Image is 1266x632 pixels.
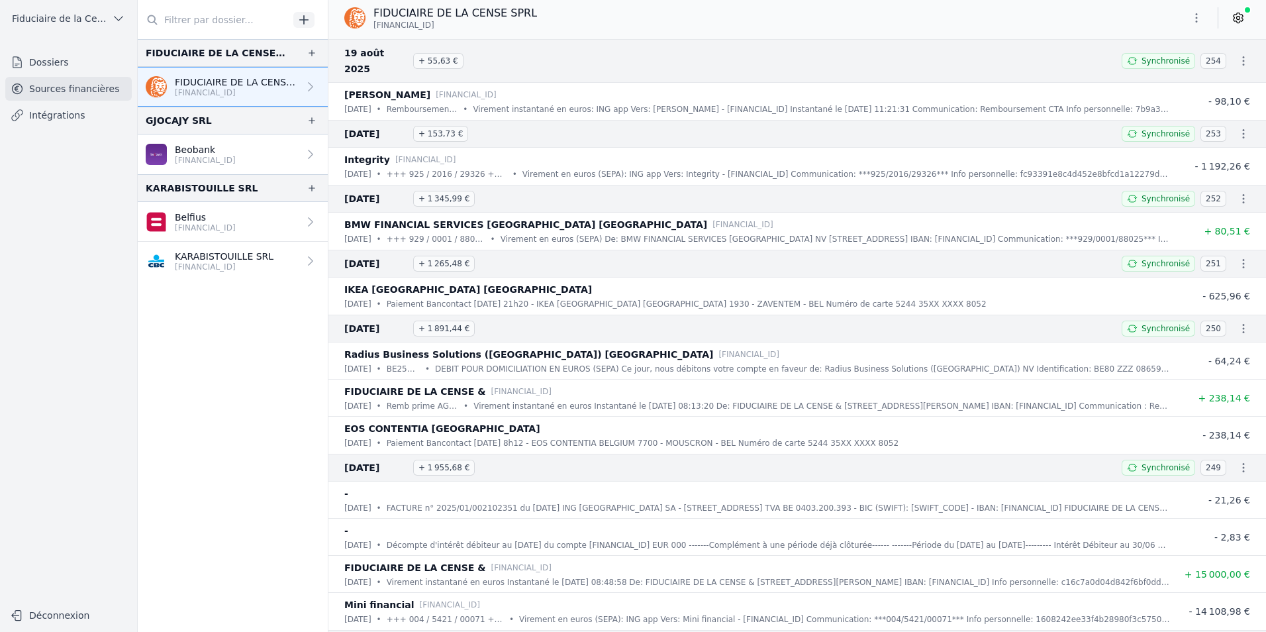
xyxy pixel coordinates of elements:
a: KARABISTOUILLE SRL [FINANCIAL_ID] [138,242,328,281]
p: Beobank [175,143,236,156]
span: [DATE] [344,460,408,476]
div: • [377,437,381,450]
p: IKEA [GEOGRAPHIC_DATA] [GEOGRAPHIC_DATA] [344,282,592,297]
div: • [377,103,381,116]
a: Belfius [FINANCIAL_ID] [138,202,328,242]
img: ing.png [146,76,167,97]
p: Remboursement CTA [387,103,458,116]
span: 251 [1200,256,1226,272]
div: GJOCAJY SRL [146,113,212,129]
span: + 1 345,99 € [413,191,475,207]
p: +++ 925 / 2016 / 29326 +++ [387,168,507,181]
p: [DATE] [344,233,371,246]
button: Déconnexion [5,605,132,626]
div: • [377,501,381,515]
div: • [463,399,468,413]
span: Synchronisé [1142,56,1190,66]
img: ing.png [344,7,365,28]
p: Belfius [175,211,236,224]
span: [DATE] [344,256,408,272]
span: + 80,51 € [1204,226,1250,237]
a: Intégrations [5,103,132,127]
span: 19 août 2025 [344,45,408,77]
p: FACTURE n° 2025/01/002102351 du [DATE] ING [GEOGRAPHIC_DATA] SA - [STREET_ADDRESS] TVA BE 0403.20... [387,501,1171,515]
span: + 1 265,48 € [413,256,475,272]
span: - 21,26 € [1208,495,1250,505]
span: + 15 000,00 € [1185,569,1250,580]
span: Synchronisé [1142,462,1190,473]
div: • [463,103,467,116]
span: + 238,14 € [1198,393,1250,403]
span: - 14 108,98 € [1189,606,1250,617]
span: - 64,24 € [1208,356,1250,366]
span: - 625,96 € [1202,291,1250,301]
p: [DATE] [344,399,371,413]
p: [FINANCIAL_ID] [712,218,773,231]
span: Synchronisé [1142,193,1190,204]
div: FIDUCIAIRE DE LA CENSE SPRL [146,45,285,61]
p: FIDUCIAIRE DE LA CENSE & [344,384,485,399]
p: [DATE] [344,576,371,589]
div: • [425,362,430,376]
p: FIDUCIAIRE DE LA CENSE SPRL [373,5,537,21]
span: [DATE] [344,191,408,207]
p: +++ 004 / 5421 / 00071 +++ [387,613,504,626]
p: Integrity [344,152,390,168]
span: 253 [1200,126,1226,142]
span: + 1 955,68 € [413,460,475,476]
span: - 98,10 € [1208,96,1250,107]
p: [DATE] [344,501,371,515]
p: [FINANCIAL_ID] [436,88,497,101]
img: belfius-1.png [146,211,167,233]
span: + 1 891,44 € [413,321,475,337]
span: [DATE] [344,126,408,142]
p: [FINANCIAL_ID] [175,155,236,166]
p: Virement instantané en euros Instantané le [DATE] 08:13:20 De: FIDUCIAIRE DE LA CENSE & [STREET_A... [473,399,1171,413]
span: Synchronisé [1142,129,1190,139]
span: - 2,83 € [1214,532,1250,543]
span: Synchronisé [1142,323,1190,334]
p: [DATE] [344,168,371,181]
p: [DATE] [344,539,371,552]
span: [FINANCIAL_ID] [373,20,434,30]
p: [FINANCIAL_ID] [175,223,236,233]
img: BEOBANK_CTBKBEBX.png [146,144,167,165]
p: +++ 929 / 0001 / 88025 +++ [387,233,485,246]
a: Dossiers [5,50,132,74]
p: [FINANCIAL_ID] [491,385,552,398]
div: • [377,362,381,376]
a: Sources financières [5,77,132,101]
div: • [491,233,495,246]
div: • [377,297,381,311]
p: Virement en euros (SEPA): ING app Vers: Integrity - [FINANCIAL_ID] Communication: ***925/2016/293... [522,168,1171,181]
p: [FINANCIAL_ID] [175,87,299,98]
div: • [377,168,381,181]
p: Virement en euros (SEPA) De: BMW FINANCIAL SERVICES [GEOGRAPHIC_DATA] NV [STREET_ADDRESS] IBAN: [... [501,233,1171,246]
p: [DATE] [344,437,371,450]
p: Mini financial [344,597,414,613]
div: • [509,613,514,626]
button: Fiduciaire de la Cense & Associés [5,8,132,29]
span: - 1 192,26 € [1194,161,1250,172]
p: FIDUCIAIRE DE LA CENSE SPRL [175,76,299,89]
a: FIDUCIAIRE DE LA CENSE SPRL [FINANCIAL_ID] [138,67,328,107]
span: 252 [1200,191,1226,207]
div: • [377,233,381,246]
p: [FINANCIAL_ID] [491,561,552,574]
img: CBC_CREGBEBB.png [146,250,167,272]
p: - [344,486,348,501]
div: • [377,576,381,589]
p: BMW FINANCIAL SERVICES [GEOGRAPHIC_DATA] [GEOGRAPHIC_DATA] [344,217,707,233]
p: [DATE] [344,103,371,116]
p: [FINANCIAL_ID] [395,153,456,166]
div: • [377,613,381,626]
p: Paiement Bancontact [DATE] 21h20 - IKEA [GEOGRAPHIC_DATA] [GEOGRAPHIC_DATA] 1930 - ZAVENTEM - BEL... [387,297,987,311]
p: EOS CONTENTIA [GEOGRAPHIC_DATA] [344,421,540,437]
p: Virement instantané en euros Instantané le [DATE] 08:48:58 De: FIDUCIAIRE DE LA CENSE & [STREET_A... [387,576,1171,589]
div: KARABISTOUILLE SRL [146,180,258,196]
span: + 153,73 € [413,126,468,142]
p: [FINANCIAL_ID] [175,262,273,272]
div: • [377,539,381,552]
span: - 238,14 € [1202,430,1250,441]
span: [DATE] [344,321,408,337]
